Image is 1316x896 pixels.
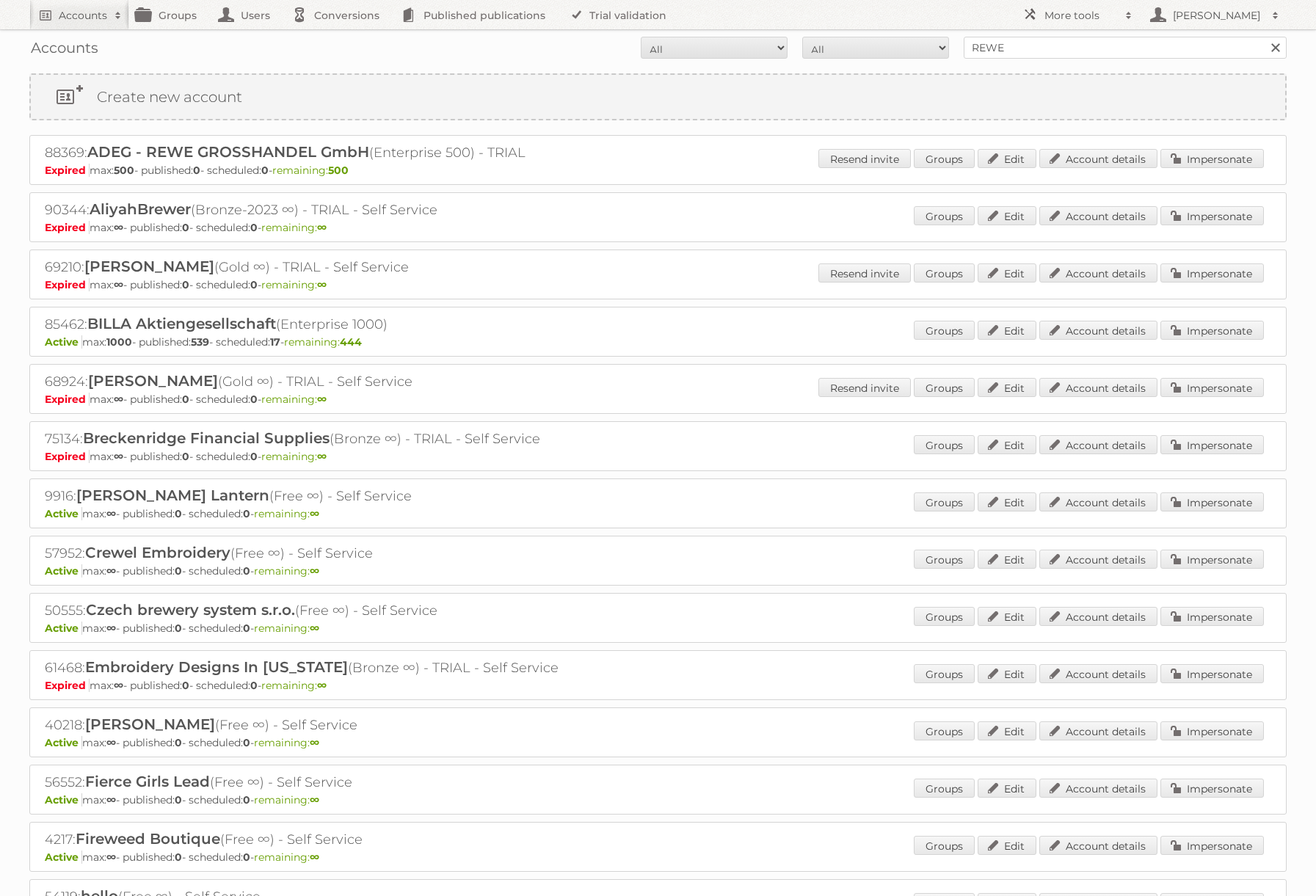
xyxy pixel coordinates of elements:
[978,435,1036,454] a: Edit
[310,793,319,806] strong: ∞
[243,622,250,635] strong: 0
[914,664,975,683] a: Groups
[31,75,1285,119] a: Create new account
[88,372,218,390] span: [PERSON_NAME]
[914,206,975,225] a: Groups
[45,487,559,506] h2: 9916: (Free ∞) - Self Service
[45,143,559,162] h2: 88369: (Enterprise 500) - TRIAL
[254,622,319,635] span: remaining:
[978,607,1036,626] a: Edit
[175,851,182,864] strong: 0
[1039,779,1157,798] a: Account details
[818,263,911,283] a: Resend invite
[45,658,559,677] h2: 61468: (Bronze ∞) - TRIAL - Self Service
[261,393,327,406] span: remaining:
[250,278,258,291] strong: 0
[175,622,182,635] strong: 0
[1160,435,1264,454] a: Impersonate
[106,335,132,349] strong: 1000
[45,679,90,692] span: Expired
[914,263,975,283] a: Groups
[310,851,319,864] strong: ∞
[261,450,327,463] span: remaining:
[45,793,82,806] span: Active
[250,679,258,692] strong: 0
[106,564,116,578] strong: ∞
[87,315,276,332] span: BILLA Aktiengesellschaft
[250,450,258,463] strong: 0
[254,736,319,749] span: remaining:
[1039,149,1157,168] a: Account details
[85,773,210,790] span: Fierce Girls Lead
[254,507,319,520] span: remaining:
[1044,8,1118,23] h2: More tools
[76,830,220,848] span: Fireweed Boutique
[914,321,975,340] a: Groups
[45,393,90,406] span: Expired
[1160,492,1264,511] a: Impersonate
[45,851,1271,864] p: max: - published: - scheduled: -
[1160,721,1264,740] a: Impersonate
[1039,664,1157,683] a: Account details
[1039,206,1157,225] a: Account details
[106,622,116,635] strong: ∞
[45,736,1271,749] p: max: - published: - scheduled: -
[45,564,1271,578] p: max: - published: - scheduled: -
[59,8,107,23] h2: Accounts
[978,378,1036,397] a: Edit
[45,793,1271,806] p: max: - published: - scheduled: -
[1160,378,1264,397] a: Impersonate
[106,736,116,749] strong: ∞
[45,736,82,749] span: Active
[254,793,319,806] span: remaining:
[978,492,1036,511] a: Edit
[45,315,559,334] h2: 85462: (Enterprise 1000)
[45,278,1271,291] p: max: - published: - scheduled: -
[45,830,559,849] h2: 4217: (Free ∞) - Self Service
[914,779,975,798] a: Groups
[310,622,319,635] strong: ∞
[45,221,90,234] span: Expired
[978,721,1036,740] a: Edit
[45,715,559,735] h2: 40218: (Free ∞) - Self Service
[83,429,330,447] span: Breckenridge Financial Supplies
[243,736,250,749] strong: 0
[175,736,182,749] strong: 0
[1160,550,1264,569] a: Impersonate
[45,622,82,635] span: Active
[978,779,1036,798] a: Edit
[317,393,327,406] strong: ∞
[261,679,327,692] span: remaining:
[243,564,250,578] strong: 0
[175,793,182,806] strong: 0
[310,507,319,520] strong: ∞
[114,164,134,177] strong: 500
[261,278,327,291] span: remaining:
[114,278,123,291] strong: ∞
[818,149,911,168] a: Resend invite
[243,507,250,520] strong: 0
[76,487,269,504] span: [PERSON_NAME] Lantern
[1160,664,1264,683] a: Impersonate
[328,164,349,177] strong: 500
[45,544,559,563] h2: 57952: (Free ∞) - Self Service
[45,372,559,391] h2: 68924: (Gold ∞) - TRIAL - Self Service
[106,851,116,864] strong: ∞
[106,793,116,806] strong: ∞
[175,564,182,578] strong: 0
[45,601,559,620] h2: 50555: (Free ∞) - Self Service
[45,164,90,177] span: Expired
[1039,263,1157,283] a: Account details
[114,450,123,463] strong: ∞
[272,164,349,177] span: remaining:
[1039,492,1157,511] a: Account details
[317,221,327,234] strong: ∞
[86,601,295,619] span: Czech brewery system s.r.o.
[85,658,348,676] span: Embroidery Designs In [US_STATE]
[914,550,975,569] a: Groups
[243,851,250,864] strong: 0
[85,544,230,561] span: Crewel Embroidery
[45,851,82,864] span: Active
[914,492,975,511] a: Groups
[193,164,200,177] strong: 0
